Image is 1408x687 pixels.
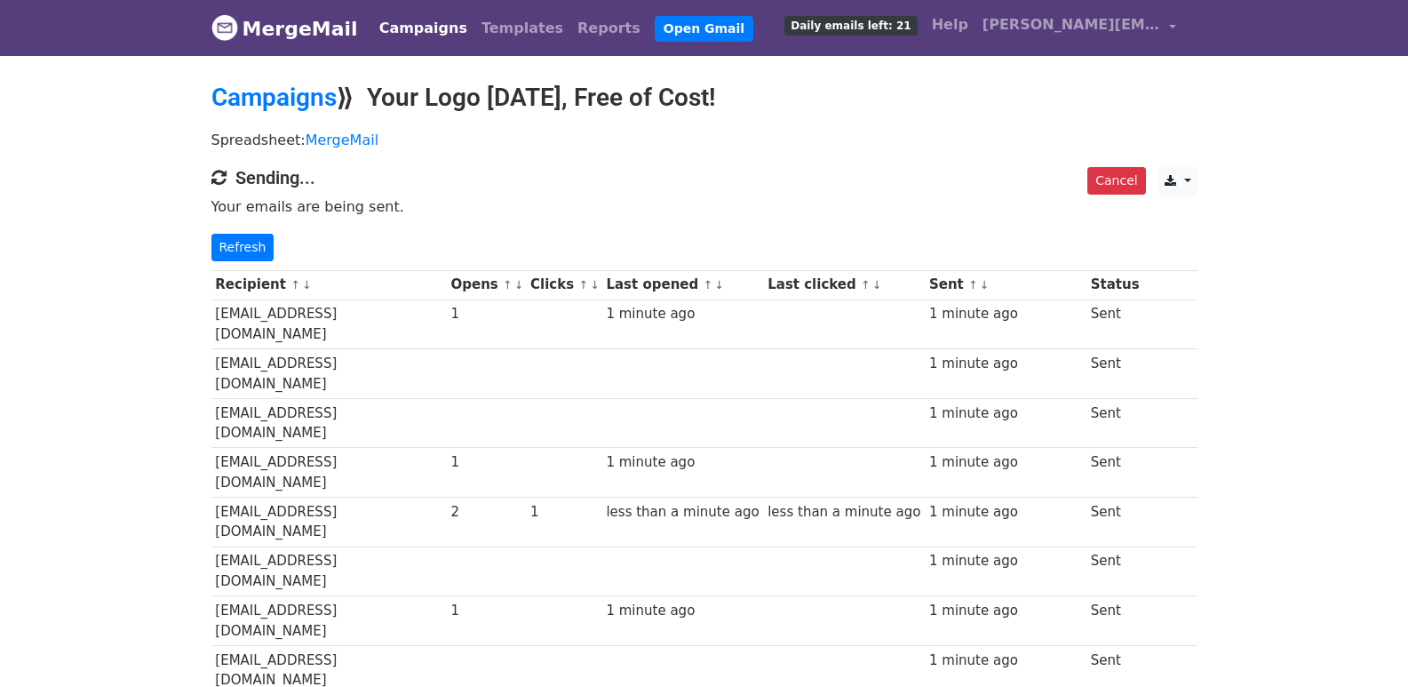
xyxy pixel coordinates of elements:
[929,304,1082,324] div: 1 minute ago
[1086,349,1143,399] td: Sent
[777,7,924,43] a: Daily emails left: 21
[211,131,1197,149] p: Spreadsheet:
[606,304,759,324] div: 1 minute ago
[703,278,712,292] a: ↑
[602,270,764,300] th: Last opened
[606,502,759,523] div: less than a minute ago
[929,452,1082,473] div: 1 minute ago
[655,16,753,42] a: Open Gmail
[861,278,871,292] a: ↑
[211,270,447,300] th: Recipient
[982,14,1160,36] span: [PERSON_NAME][EMAIL_ADDRESS][DOMAIN_NAME]
[290,278,300,292] a: ↑
[1086,270,1143,300] th: Status
[570,11,648,46] a: Reports
[606,452,759,473] div: 1 minute ago
[211,83,337,112] a: Campaigns
[872,278,882,292] a: ↓
[211,197,1197,216] p: Your emails are being sent.
[1086,498,1143,547] td: Sent
[714,278,724,292] a: ↓
[451,452,522,473] div: 1
[929,403,1082,424] div: 1 minute ago
[606,601,759,621] div: 1 minute ago
[211,83,1197,113] h2: ⟫ Your Logo [DATE], Free of Cost!
[211,10,358,47] a: MergeMail
[925,7,975,43] a: Help
[1086,596,1143,646] td: Sent
[975,7,1183,49] a: [PERSON_NAME][EMAIL_ADDRESS][DOMAIN_NAME]
[763,270,925,300] th: Last clicked
[929,551,1082,571] div: 1 minute ago
[372,11,474,46] a: Campaigns
[1086,547,1143,596] td: Sent
[302,278,312,292] a: ↓
[530,502,598,523] div: 1
[929,502,1082,523] div: 1 minute ago
[578,278,588,292] a: ↑
[968,278,978,292] a: ↑
[929,651,1082,671] div: 1 minute ago
[211,234,274,261] a: Refresh
[980,278,990,292] a: ↓
[451,601,522,621] div: 1
[211,547,447,596] td: [EMAIL_ADDRESS][DOMAIN_NAME]
[929,354,1082,374] div: 1 minute ago
[211,498,447,547] td: [EMAIL_ADDRESS][DOMAIN_NAME]
[211,349,447,399] td: [EMAIL_ADDRESS][DOMAIN_NAME]
[447,270,527,300] th: Opens
[451,304,522,324] div: 1
[526,270,601,300] th: Clicks
[211,167,1197,188] h4: Sending...
[925,270,1086,300] th: Sent
[1086,448,1143,498] td: Sent
[211,448,447,498] td: [EMAIL_ADDRESS][DOMAIN_NAME]
[1087,167,1145,195] a: Cancel
[503,278,513,292] a: ↑
[1086,300,1143,349] td: Sent
[474,11,570,46] a: Templates
[306,132,378,148] a: MergeMail
[211,596,447,646] td: [EMAIL_ADDRESS][DOMAIN_NAME]
[514,278,524,292] a: ↓
[784,16,917,36] span: Daily emails left: 21
[768,502,920,523] div: less than a minute ago
[1086,398,1143,448] td: Sent
[590,278,600,292] a: ↓
[929,601,1082,621] div: 1 minute ago
[211,300,447,349] td: [EMAIL_ADDRESS][DOMAIN_NAME]
[451,502,522,523] div: 2
[211,398,447,448] td: [EMAIL_ADDRESS][DOMAIN_NAME]
[211,14,238,41] img: MergeMail logo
